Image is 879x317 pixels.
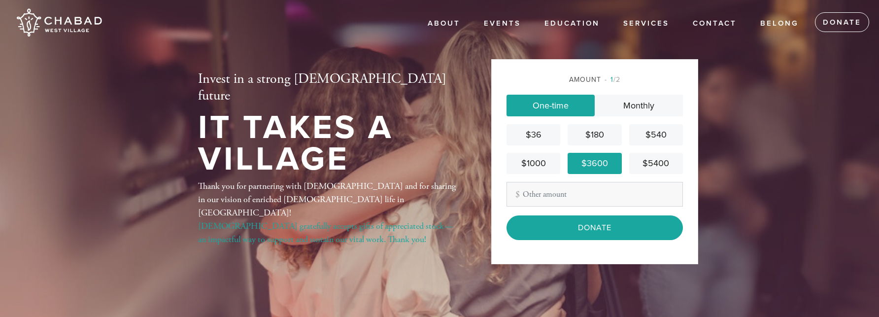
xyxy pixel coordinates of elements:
[537,14,607,33] a: EDUCATION
[815,12,869,32] a: Donate
[476,14,528,33] a: Events
[685,14,744,33] a: Contact
[633,157,679,170] div: $5400
[568,153,621,174] a: $3600
[610,75,613,84] span: 1
[572,128,617,141] div: $180
[616,14,676,33] a: Services
[507,74,683,85] div: Amount
[510,128,556,141] div: $36
[568,124,621,145] a: $180
[198,71,459,104] h2: Invest in a strong [DEMOGRAPHIC_DATA] future
[15,5,103,40] img: Chabad%20West%20Village.png
[198,112,459,176] h1: It Takes a Village
[633,128,679,141] div: $540
[507,153,560,174] a: $1000
[507,124,560,145] a: $36
[629,124,683,145] a: $540
[198,179,459,246] div: Thank you for partnering with [DEMOGRAPHIC_DATA] and for sharing in our vision of enriched [DEMOG...
[420,14,468,33] a: About
[605,75,620,84] span: /2
[507,215,683,240] input: Donate
[753,14,806,33] a: Belong
[198,220,453,245] a: [DEMOGRAPHIC_DATA] gratefully accepts gifts of appreciated stock—an impactful way to support and ...
[507,95,595,116] a: One-time
[507,182,683,207] input: Other amount
[595,95,683,116] a: Monthly
[629,153,683,174] a: $5400
[510,157,556,170] div: $1000
[572,157,617,170] div: $3600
